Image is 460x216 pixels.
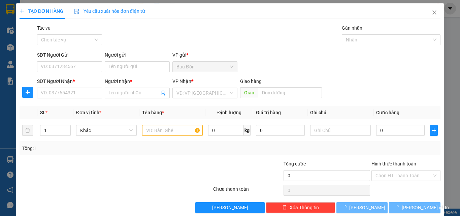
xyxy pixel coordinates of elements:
[342,205,349,210] span: loading
[376,110,399,115] span: Cước hàng
[258,87,322,98] input: Dọc đường
[172,51,237,59] div: VP gửi
[63,125,70,130] span: Increase Value
[22,87,33,98] button: plus
[37,25,51,31] label: Tác vụ
[65,131,69,135] span: down
[105,51,170,59] div: Người gửi
[217,110,241,115] span: Định lượng
[76,110,101,115] span: Đơn vị tính
[432,10,437,15] span: close
[244,125,251,136] span: kg
[430,128,437,133] span: plus
[63,130,70,135] span: Decrease Value
[394,205,402,210] span: loading
[65,126,69,130] span: up
[22,125,33,136] button: delete
[142,110,164,115] span: Tên hàng
[256,110,281,115] span: Giá trị hàng
[342,25,362,31] label: Gán nhãn
[290,204,319,211] span: Xóa Thông tin
[389,202,440,213] button: [PERSON_NAME] và In
[430,125,438,136] button: plus
[105,78,170,85] div: Người nhận
[371,161,416,166] label: Hình thức thanh toán
[172,79,191,84] span: VP Nhận
[20,9,24,13] span: plus
[74,9,79,14] img: icon
[307,106,373,119] th: Ghi chú
[142,125,203,136] input: VD: Bàn, Ghế
[20,8,63,14] span: TẠO ĐƠN HÀNG
[23,90,33,95] span: plus
[310,125,371,136] input: Ghi Chú
[37,51,102,59] div: SĐT Người Gửi
[74,8,145,14] span: Yêu cầu xuất hóa đơn điện tử
[176,62,233,72] span: Bàu Đồn
[37,78,102,85] div: SĐT Người Nhận
[212,185,283,197] div: Chưa thanh toán
[195,202,264,213] button: [PERSON_NAME]
[212,204,248,211] span: [PERSON_NAME]
[336,202,388,213] button: [PERSON_NAME]
[266,202,335,213] button: deleteXóa Thông tin
[402,204,449,211] span: [PERSON_NAME] và In
[425,3,444,22] button: Close
[80,125,133,135] span: Khác
[284,161,306,166] span: Tổng cước
[240,79,262,84] span: Giao hàng
[256,125,304,136] input: 0
[282,205,287,210] span: delete
[40,110,45,115] span: SL
[22,145,178,152] div: Tổng: 1
[240,87,258,98] span: Giao
[160,90,166,96] span: user-add
[349,204,385,211] span: [PERSON_NAME]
